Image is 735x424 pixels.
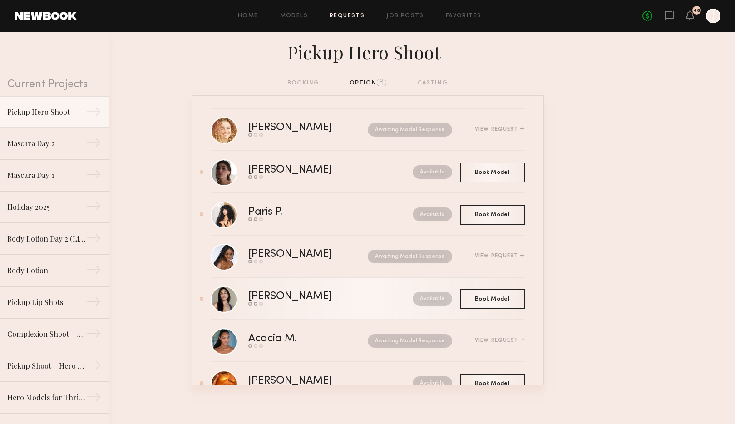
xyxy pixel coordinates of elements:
[86,104,101,123] div: →
[7,265,86,276] div: Body Lotion
[368,250,452,263] nb-request-status: Awaiting Model Response
[7,329,86,340] div: Complexion Shoot - CC Cream + Concealer
[475,338,524,343] div: View Request
[248,207,348,217] div: Paris P.
[330,13,365,19] a: Requests
[248,165,372,175] div: [PERSON_NAME]
[86,358,101,376] div: →
[211,278,525,320] a: [PERSON_NAME]Available
[7,297,86,308] div: Pickup Lip Shots
[211,193,525,236] a: Paris P.Available
[86,389,101,408] div: →
[413,207,452,221] nb-request-status: Available
[248,334,332,344] div: Acacia M.
[248,376,372,386] div: [PERSON_NAME]
[238,13,258,19] a: Home
[7,170,86,181] div: Mascara Day 1
[7,392,86,403] div: Hero Models for Thrive Causemetics
[386,13,424,19] a: Job Posts
[446,13,482,19] a: Favorites
[86,326,101,344] div: →
[211,109,525,151] a: [PERSON_NAME]Awaiting Model ResponseView Request
[693,8,700,13] div: 48
[368,123,452,137] nb-request-status: Awaiting Model Response
[86,135,101,153] div: →
[475,127,524,132] div: View Request
[86,199,101,217] div: →
[413,292,452,306] nb-request-status: Available
[211,236,525,278] a: [PERSON_NAME]Awaiting Model ResponseView Request
[86,167,101,185] div: →
[475,296,509,302] span: Book Model
[86,294,101,312] div: →
[368,334,452,348] nb-request-status: Awaiting Model Response
[248,123,350,133] div: [PERSON_NAME]
[211,362,525,404] a: [PERSON_NAME]Available
[248,249,350,260] div: [PERSON_NAME]
[475,253,524,259] div: View Request
[248,291,372,302] div: [PERSON_NAME]
[86,262,101,281] div: →
[7,233,86,244] div: Body Lotion Day 2 (Lip Macros)
[211,151,525,193] a: [PERSON_NAME]Available
[413,376,452,390] nb-request-status: Available
[7,202,86,212] div: Holiday 2025
[7,107,86,118] div: Pickup Hero Shoot
[7,360,86,371] div: Pickup Shoot _ Hero Products
[211,320,525,362] a: Acacia M.Awaiting Model ResponseView Request
[475,212,509,217] span: Book Model
[706,9,720,23] a: J
[280,13,308,19] a: Models
[475,170,509,175] span: Book Model
[475,381,509,386] span: Book Model
[413,165,452,179] nb-request-status: Available
[86,231,101,249] div: →
[192,39,544,64] div: Pickup Hero Shoot
[7,138,86,149] div: Mascara Day 2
